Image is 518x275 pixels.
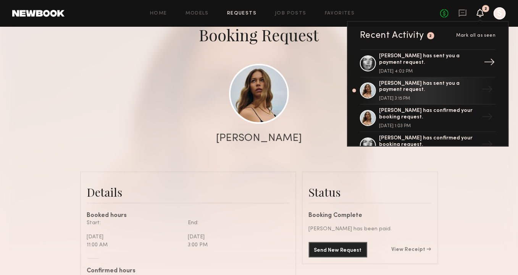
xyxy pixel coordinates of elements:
a: View Receipt [392,247,431,252]
div: [DATE] [188,233,284,241]
div: 11:00 AM [87,241,182,249]
div: → [478,136,496,155]
div: [PERSON_NAME] has confirmed your booking request. [379,135,478,148]
div: End: [188,219,284,227]
div: Booking Complete [309,213,431,219]
a: S [494,7,506,19]
div: Status [309,184,431,200]
a: [PERSON_NAME] has confirmed your booking request.→ [360,132,496,160]
div: → [478,108,496,128]
a: [PERSON_NAME] has confirmed your booking request.[DATE] 1:03 PM→ [360,105,496,132]
div: [DATE] 4:02 PM [379,69,478,74]
a: Favorites [325,11,355,16]
div: [PERSON_NAME] has sent you a payment request. [379,81,478,94]
span: Mark all as seen [456,33,496,38]
div: [PERSON_NAME] has been paid. [309,225,431,233]
div: Start: [87,219,182,227]
div: 3:00 PM [188,241,284,249]
div: [PERSON_NAME] [216,133,302,144]
a: [PERSON_NAME] has sent you a payment request.[DATE] 3:15 PM→ [360,78,496,105]
a: Job Posts [275,11,307,16]
div: Recent Activity [360,31,424,40]
div: [DATE] [87,233,182,241]
div: Booked hours [87,213,289,219]
a: Home [150,11,167,16]
div: Details [87,184,289,200]
div: Confirmed hours [87,268,289,274]
a: Requests [227,11,257,16]
div: → [481,53,498,73]
button: Send New Request [309,242,367,257]
div: [DATE] 1:03 PM [379,124,478,128]
a: Models [186,11,209,16]
div: → [478,81,496,100]
div: [PERSON_NAME] has sent you a payment request. [379,53,478,66]
a: [PERSON_NAME] has sent you a payment request.[DATE] 4:02 PM→ [360,49,496,78]
div: [PERSON_NAME] has confirmed your booking request. [379,108,478,121]
div: 2 [484,7,487,11]
div: 2 [429,34,432,38]
div: [DATE] 3:15 PM [379,96,478,101]
div: Booking Request [199,24,319,45]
